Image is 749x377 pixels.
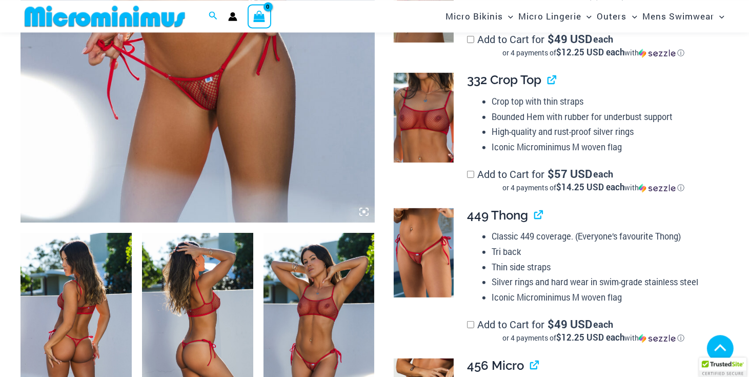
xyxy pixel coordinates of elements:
[639,49,676,58] img: Sezzle
[467,171,474,178] input: Add to Cart for$57 USD eachor 4 payments of$14.25 USD eachwithSezzle Click to learn more about Se...
[548,319,592,329] span: 49 USD
[548,316,554,331] span: $
[492,260,720,275] li: Thin side straps
[597,3,627,29] span: Outers
[548,31,554,46] span: $
[467,183,720,193] div: or 4 payments of$14.25 USD eachwithSezzle Click to learn more about Sezzle
[492,140,720,155] li: Iconic Microminimus M woven flag
[593,34,613,44] span: each
[209,10,218,23] a: Search icon link
[595,3,640,29] a: OutersMenu ToggleMenu Toggle
[492,274,720,290] li: Silver rings and hard wear in swim-grade stainless steel
[492,290,720,305] li: Iconic Microminimus M woven flag
[640,3,727,29] a: Mens SwimwearMenu ToggleMenu Toggle
[467,208,528,223] span: 449 Thong
[467,333,720,343] div: or 4 payments of$12.25 USD eachwithSezzle Click to learn more about Sezzle
[492,109,720,125] li: Bounded Hem with rubber for underbust support
[248,4,271,28] a: View Shopping Cart, empty
[556,181,624,193] span: $14.25 USD each
[642,3,714,29] span: Mens Swimwear
[467,321,474,328] input: Add to Cart for$49 USD eachor 4 payments of$12.25 USD eachwithSezzle Click to learn more about Se...
[699,358,746,377] div: TrustedSite Certified
[492,94,720,109] li: Crop top with thin straps
[581,3,592,29] span: Menu Toggle
[639,334,676,343] img: Sezzle
[467,183,720,193] div: or 4 payments of with
[441,2,728,31] nav: Site Navigation
[503,3,513,29] span: Menu Toggle
[548,166,554,181] span: $
[467,48,720,58] div: or 4 payments of with
[639,184,676,193] img: Sezzle
[467,318,720,343] label: Add to Cart for
[548,34,592,44] span: 49 USD
[394,208,453,297] img: Summer Storm Red 449 Thong
[556,46,624,58] span: $12.25 USD each
[446,3,503,29] span: Micro Bikinis
[467,48,720,58] div: or 4 payments of$12.25 USD eachwithSezzle Click to learn more about Sezzle
[492,124,720,140] li: High-quality and rust-proof silver rings
[467,167,720,193] label: Add to Cart for
[627,3,637,29] span: Menu Toggle
[394,73,453,162] img: Summer Storm Red 332 Crop Top
[518,3,581,29] span: Micro Lingerie
[467,72,541,87] span: 332 Crop Top
[516,3,594,29] a: Micro LingerieMenu ToggleMenu Toggle
[714,3,724,29] span: Menu Toggle
[593,169,613,179] span: each
[492,244,720,260] li: Tri back
[556,331,624,343] span: $12.25 USD each
[21,5,189,28] img: MM SHOP LOGO FLAT
[467,36,474,43] input: Add to Cart for$49 USD eachor 4 payments of$12.25 USD eachwithSezzle Click to learn more about Se...
[228,12,237,21] a: Account icon link
[492,229,720,244] li: Classic 449 coverage. (Everyone’s favourite Thong)
[443,3,516,29] a: Micro BikinisMenu ToggleMenu Toggle
[548,169,592,179] span: 57 USD
[467,333,720,343] div: or 4 payments of with
[467,358,524,373] span: 456 Micro
[593,319,613,329] span: each
[467,32,720,58] label: Add to Cart for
